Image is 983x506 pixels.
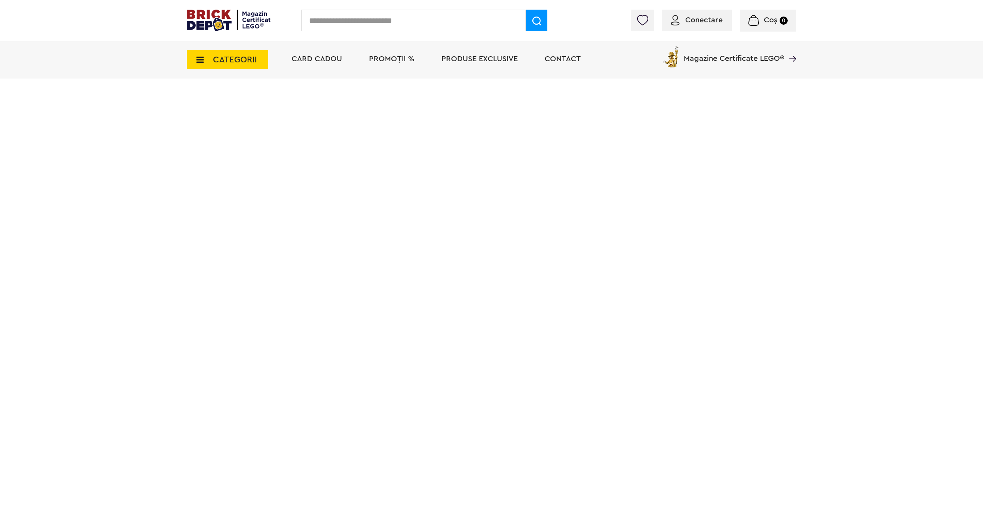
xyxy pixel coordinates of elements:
[292,55,342,63] a: Card Cadou
[684,45,784,62] span: Magazine Certificate LEGO®
[685,16,723,24] span: Conectare
[671,16,723,24] a: Conectare
[784,45,796,52] a: Magazine Certificate LEGO®
[780,17,788,25] small: 0
[545,55,581,63] a: Contact
[369,55,414,63] a: PROMOȚII %
[441,55,518,63] a: Produse exclusive
[213,55,257,64] span: CATEGORII
[764,16,777,24] span: Coș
